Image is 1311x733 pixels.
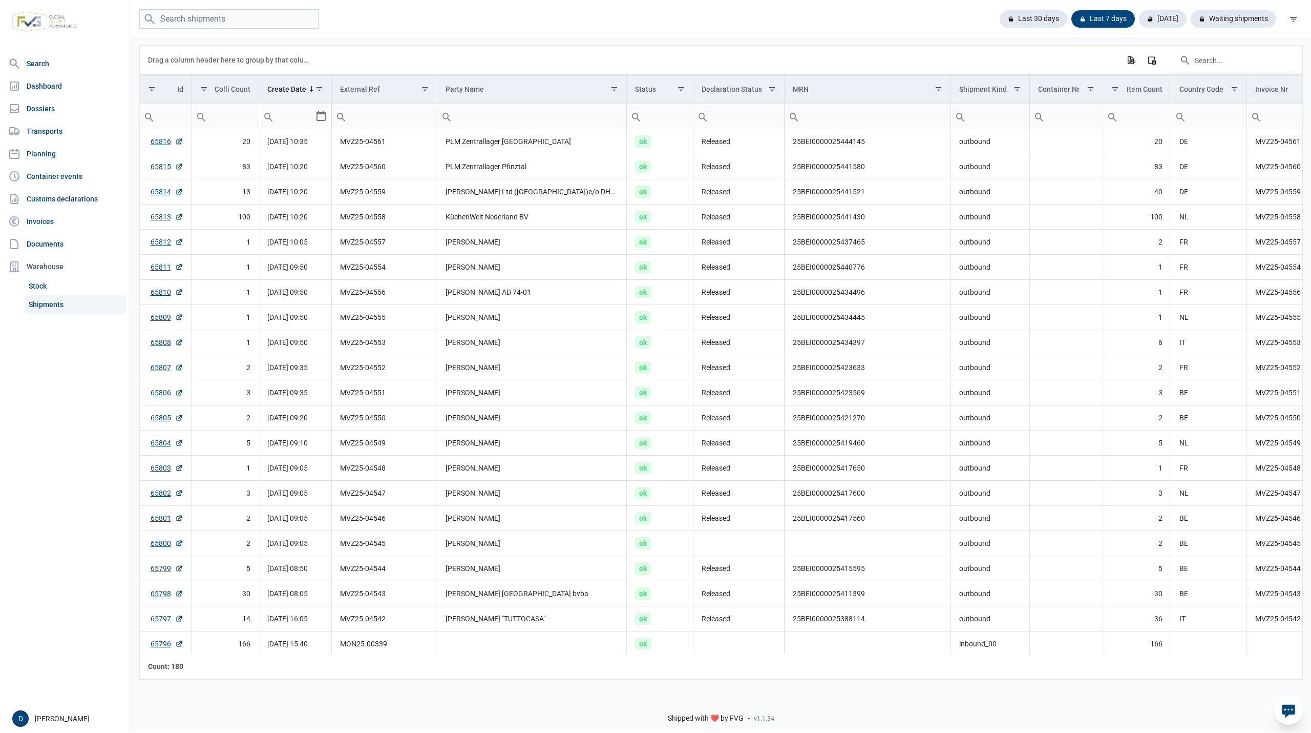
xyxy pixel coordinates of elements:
td: 1 [192,456,259,481]
td: 1 [1103,255,1171,280]
td: [PERSON_NAME] [437,431,627,456]
td: 1 [192,330,259,355]
td: Filter cell [1171,104,1247,129]
a: Dossiers [4,98,126,119]
a: 65812 [151,237,183,247]
td: MVZ25-04543 [332,581,437,606]
span: Show filter options for column 'Country Code' [1231,85,1238,93]
td: MVZ25-04559 [332,179,437,205]
td: Released [693,355,785,380]
td: MVZ25-04549 [332,431,437,456]
span: Show filter options for column 'Party Name' [610,85,618,93]
td: Filter cell [332,104,437,129]
td: inbound_00 [950,632,1030,657]
span: Show filter options for column 'Id' [148,85,156,93]
td: 25BEI0000025437465 [785,230,951,255]
td: 3 [192,380,259,405]
div: Search box [1171,104,1190,129]
a: 65803 [151,463,183,473]
a: Transports [4,121,126,141]
td: BE [1171,506,1247,531]
td: FR [1171,255,1247,280]
a: 65804 [151,438,183,448]
td: MVZ25-04545 [332,531,437,556]
a: Stock [25,277,126,295]
td: 166 [192,632,259,657]
div: Search box [1247,104,1265,129]
td: 6 [1103,330,1171,355]
span: Show filter options for column 'MRN' [935,85,942,93]
div: Export all data to Excel [1122,51,1140,69]
td: 25BEI0000025441580 [785,154,951,179]
td: Column Shipment Kind [950,75,1030,104]
td: outbound [950,305,1030,330]
span: Show filter options for column 'Container Nr' [1087,85,1094,93]
td: 83 [1103,154,1171,179]
span: Show filter options for column 'Item Count' [1111,85,1119,93]
input: Filter cell [140,104,192,129]
td: MVZ25-04556 [332,280,437,305]
td: 2 [1103,531,1171,556]
td: [PERSON_NAME] [437,531,627,556]
td: 2 [192,531,259,556]
div: Last 7 days [1071,10,1135,28]
td: outbound [950,380,1030,405]
input: Filter cell [1103,104,1171,129]
td: IT [1171,606,1247,632]
div: Id Count: 180 [148,661,183,671]
td: Column Container Nr [1030,75,1103,104]
td: outbound [950,456,1030,481]
td: BE [1171,380,1247,405]
td: 25BEI0000025441521 [785,179,951,205]
td: MVZ25-04544 [332,556,437,581]
span: Show filter options for column 'Status' [677,85,685,93]
td: 36 [1103,606,1171,632]
div: Search box [140,104,158,129]
td: 3 [192,481,259,506]
td: Column Country Code [1171,75,1247,104]
div: External Ref [340,85,380,93]
td: outbound [950,481,1030,506]
a: 65805 [151,413,183,423]
td: MVZ25-04551 [332,380,437,405]
input: Filter cell [192,104,259,129]
input: Filter cell [1030,104,1103,129]
td: NL [1171,481,1247,506]
td: 1 [192,280,259,305]
input: Filter cell [259,104,315,129]
td: NL [1171,205,1247,230]
td: NL [1171,431,1247,456]
td: [PERSON_NAME] [437,405,627,431]
td: 25BEI0000025434496 [785,280,951,305]
td: [PERSON_NAME] [437,456,627,481]
a: 65796 [151,639,183,649]
td: outbound [950,330,1030,355]
div: Create Date [267,85,306,93]
td: 166 [1103,632,1171,657]
input: Filter cell [332,104,436,129]
td: [PERSON_NAME] Ltd ([GEOGRAPHIC_DATA])c/o DHL Solutions GMBH [437,179,627,205]
td: 25BEI0000025417560 [785,506,951,531]
td: [PERSON_NAME] "TUTTOCASA" [437,606,627,632]
td: Released [693,431,785,456]
div: Search box [951,104,969,129]
td: DE [1171,154,1247,179]
td: outbound [950,205,1030,230]
td: MVZ25-04546 [332,506,437,531]
td: 1 [1103,456,1171,481]
td: outbound [950,556,1030,581]
td: outbound [950,280,1030,305]
td: Filter cell [627,104,693,129]
div: Search box [192,104,210,129]
div: filter [1284,10,1303,28]
td: Released [693,405,785,431]
td: MVZ25-04552 [332,355,437,380]
div: Drag a column header here to group by that column [148,52,312,68]
td: MVZ25-04560 [332,154,437,179]
td: 30 [192,581,259,606]
img: FVG - Global freight forwarding [8,8,81,36]
td: PLM Zentrallager Pfinztal [437,154,627,179]
a: 65807 [151,362,183,373]
td: BE [1171,405,1247,431]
